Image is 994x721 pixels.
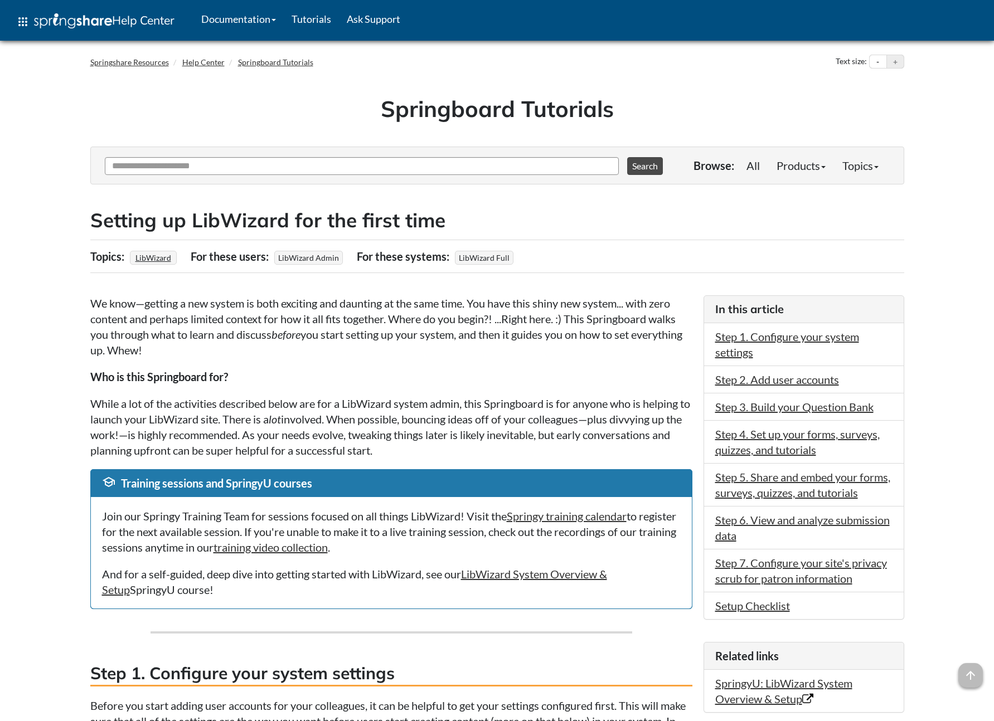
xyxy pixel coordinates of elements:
a: Springshare Resources [90,57,169,67]
h3: Step 1. Configure your system settings [90,661,692,686]
span: Related links [715,649,779,662]
em: before [271,328,300,341]
a: Topics [834,154,887,177]
a: Step 2. Add user accounts [715,373,839,386]
h2: Setting up LibWizard for the first time [90,207,904,234]
a: Documentation [193,5,284,33]
span: LibWizard Full [455,251,513,265]
h1: Springboard Tutorials [99,93,896,124]
a: All [738,154,768,177]
a: Tutorials [284,5,339,33]
a: Setup Checklist [715,599,790,612]
button: Decrease text size [870,55,886,69]
span: Help Center [112,13,174,27]
a: Step 5. Share and embed your forms, surveys, quizzes, and tutorials [715,470,890,499]
h3: In this article [715,301,893,317]
span: LibWizard Admin [274,251,343,265]
a: apps Help Center [8,5,182,38]
a: Step 1. Configure your system settings [715,330,859,359]
span: arrow_upward [958,663,983,688]
a: Products [768,154,834,177]
span: Training sessions and SpringyU courses [121,476,312,490]
a: Step 7. Configure your site's privacy scrub for patron information [715,556,887,585]
div: For these systems: [357,246,452,267]
div: Text size: [833,55,869,69]
p: Join our Springy Training Team for sessions focused on all things LibWizard! Visit the to registe... [102,508,681,555]
a: arrow_upward [958,664,983,678]
p: We know—getting a new system is both exciting and daunting at the same time. You have this shiny ... [90,295,692,358]
a: Step 3. Build your Question Bank [715,400,874,413]
a: Springy training calendar [507,509,627,523]
em: lot [269,412,281,426]
a: training video collection [214,540,328,554]
a: Help Center [182,57,225,67]
a: Ask Support [339,5,408,33]
p: While a lot of the activities described below are for a LibWizard system admin, this Springboard ... [90,396,692,458]
a: Step 4. Set up your forms, surveys, quizzes, and tutorials [715,427,880,456]
button: Increase text size [887,55,904,69]
a: SpringyU: LibWizard System Overview & Setup [715,676,852,705]
img: Springshare [34,13,112,28]
p: Browse: [694,158,734,173]
p: And for a self-guided, deep dive into getting started with LibWizard, see our SpringyU course! [102,566,681,597]
div: For these users: [191,246,271,267]
div: Topics: [90,246,127,267]
strong: Who is this Springboard for? [90,370,228,383]
span: school [102,475,115,489]
span: apps [16,15,30,28]
a: Step 6. View and analyze submission data [715,513,890,542]
a: Springboard Tutorials [238,57,313,67]
button: Search [627,157,663,175]
a: LibWizard [134,250,173,266]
